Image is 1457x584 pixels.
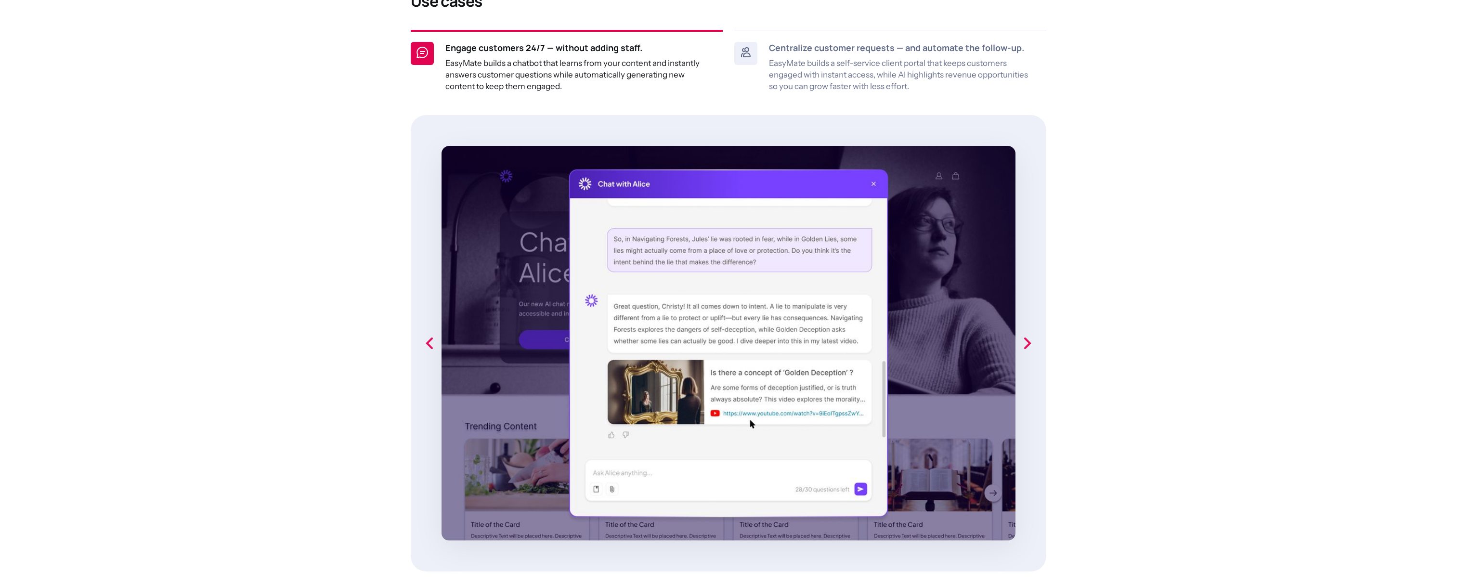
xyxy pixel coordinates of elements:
[445,57,711,92] p: EasyMate builds a chatbot that learns from your content and instantly answers customer questions ...
[769,42,1024,53] strong: Centralize customer requests — and automate the follow-up.
[411,115,1046,571] div: carousel
[411,115,1046,571] div: 1 of 5
[411,115,449,571] div: previous slide
[442,146,1015,541] a: open lightbox
[445,42,642,53] strong: Engage customers 24/7 — without adding staff.
[1008,115,1046,571] div: next slide
[769,57,1035,92] p: EasyMate builds a self-service client portal that keeps customers engaged with instant access, wh...
[442,146,1015,541] img: EasyMate builds a chatbot that learns from your content and instantly answers customer questions ...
